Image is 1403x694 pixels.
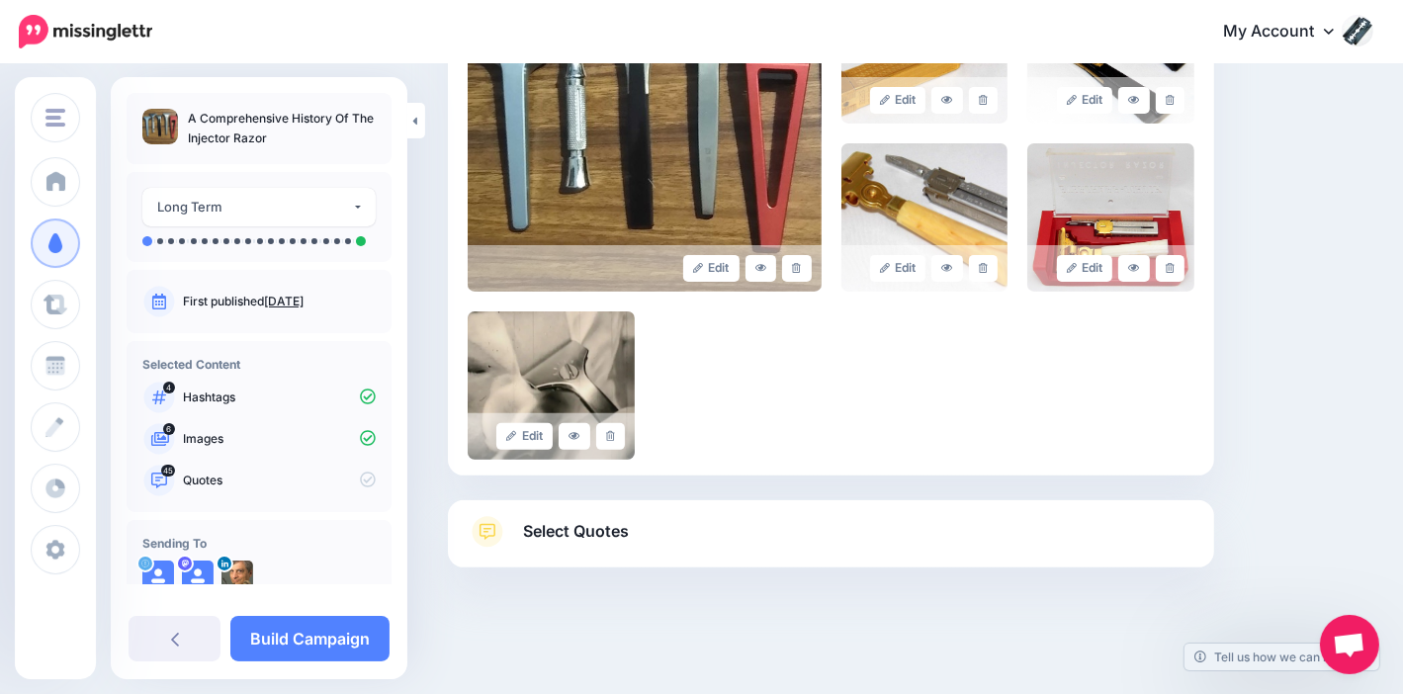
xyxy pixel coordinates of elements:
a: Edit [870,255,926,282]
img: 29a866fd7ed61bb10eb2d5b18031f1c3_large.jpg [1027,143,1194,292]
p: A Comprehensive History Of The Injector Razor [188,109,376,148]
span: Select Quotes [523,518,629,545]
a: Edit [1057,255,1113,282]
a: My Account [1203,8,1373,56]
img: Missinglettr [19,15,152,48]
a: Edit [496,423,553,450]
a: [DATE] [264,294,304,308]
img: 68ca10ed1cdec746b72866fd45934ec7_large.jpg [841,143,1008,292]
p: Images [183,430,376,448]
div: Long Term [157,196,352,218]
a: Tell us how we can improve [1184,644,1379,670]
a: Edit [870,87,926,114]
p: Hashtags [183,389,376,406]
img: 1a20ba35951337657f4a0380735b430f_large.jpg [468,311,635,460]
a: Select Quotes [468,516,1194,567]
img: user_default_image.png [182,561,214,592]
img: 1517446636934-41678.png [221,561,253,592]
a: Edit [683,255,740,282]
img: user_default_image.png [142,561,174,592]
div: Open chat [1320,615,1379,674]
h4: Sending To [142,536,376,551]
h4: Selected Content [142,357,376,372]
p: First published [183,293,376,310]
a: Edit [1057,87,1113,114]
span: 6 [163,423,175,435]
img: d237927fd0a3fe070e8ae3ca4203112a_thumb.jpg [142,109,178,144]
span: 45 [161,465,175,477]
p: Quotes [183,472,376,489]
button: Long Term [142,188,376,226]
span: 4 [163,382,175,393]
img: menu.png [45,109,65,127]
